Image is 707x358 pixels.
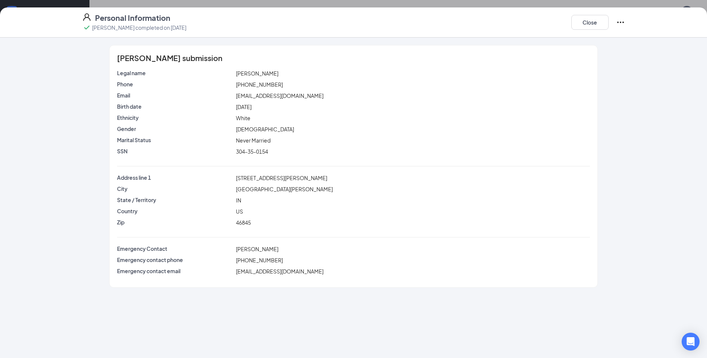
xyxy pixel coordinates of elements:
span: IN [236,197,241,204]
svg: User [82,13,91,22]
span: [EMAIL_ADDRESS][DOMAIN_NAME] [236,92,323,99]
span: [PERSON_NAME] [236,246,278,252]
p: Birth date [117,103,233,110]
span: [DATE] [236,103,252,110]
span: [PHONE_NUMBER] [236,257,283,263]
span: 304-35-0154 [236,148,268,155]
span: US [236,208,243,215]
span: [PERSON_NAME] submission [117,54,222,62]
p: State / Territory [117,196,233,204]
p: Legal name [117,69,233,77]
span: Never Married [236,137,271,144]
p: Gender [117,125,233,132]
p: Phone [117,80,233,88]
p: SSN [117,147,233,155]
span: [PERSON_NAME] [236,70,278,77]
span: [PHONE_NUMBER] [236,81,283,88]
span: [EMAIL_ADDRESS][DOMAIN_NAME] [236,268,323,275]
p: Emergency contact phone [117,256,233,263]
p: City [117,185,233,192]
h4: Personal Information [95,13,170,23]
p: [PERSON_NAME] completed on [DATE] [92,24,186,31]
span: [STREET_ADDRESS][PERSON_NAME] [236,175,327,181]
p: Emergency Contact [117,245,233,252]
div: Open Intercom Messenger [682,333,700,351]
p: Marital Status [117,136,233,144]
button: Close [571,15,609,30]
span: [DEMOGRAPHIC_DATA] [236,126,294,132]
p: Ethnicity [117,114,233,121]
p: Country [117,207,233,215]
svg: Checkmark [82,23,91,32]
svg: Ellipses [616,18,625,27]
p: Emergency contact email [117,267,233,275]
p: Email [117,92,233,99]
p: Address line 1 [117,174,233,181]
span: White [236,115,250,121]
span: [GEOGRAPHIC_DATA][PERSON_NAME] [236,186,333,192]
span: 46845 [236,219,251,226]
p: Zip [117,218,233,226]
